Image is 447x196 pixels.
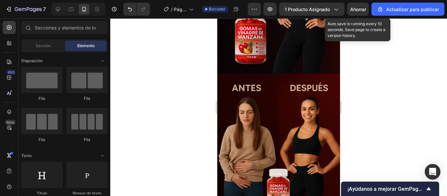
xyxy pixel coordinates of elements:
[73,191,101,196] font: Bloque de texto
[21,58,43,63] font: Disposición
[174,7,187,53] font: Página del producto - [DATE] 15:17:07
[285,7,330,12] font: 1 producto asignado
[97,56,108,66] span: Abrir palanca
[21,21,108,34] input: Secciones y elementos de búsqueda
[39,137,45,142] font: Fila
[21,153,32,158] font: Texto
[348,186,425,192] font: ¡Ayúdanos a mejorar GemPages!
[209,7,225,11] font: Borrador
[77,43,95,48] font: Elemento
[39,96,45,101] font: Fila
[123,3,150,16] div: Deshacer/Rehacer
[37,191,47,196] font: Título
[3,3,49,16] button: 7
[84,96,90,101] font: Fila
[386,7,439,12] font: Actualizar para publicar
[350,7,366,12] font: Ahorrar
[425,164,440,180] div: Abrir Intercom Messenger
[371,3,444,16] button: Actualizar para publicar
[36,43,51,48] font: Sección
[43,6,46,12] font: 7
[7,120,14,125] font: Beta
[348,185,433,193] button: Mostrar encuesta - ¡Ayúdanos a mejorar GemPages!
[171,7,172,12] font: /
[279,3,345,16] button: 1 producto asignado
[347,3,369,16] button: Ahorrar
[84,137,90,142] font: Fila
[8,70,14,75] font: 450
[217,18,340,196] iframe: Área de diseño
[97,151,108,161] span: Abrir palanca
